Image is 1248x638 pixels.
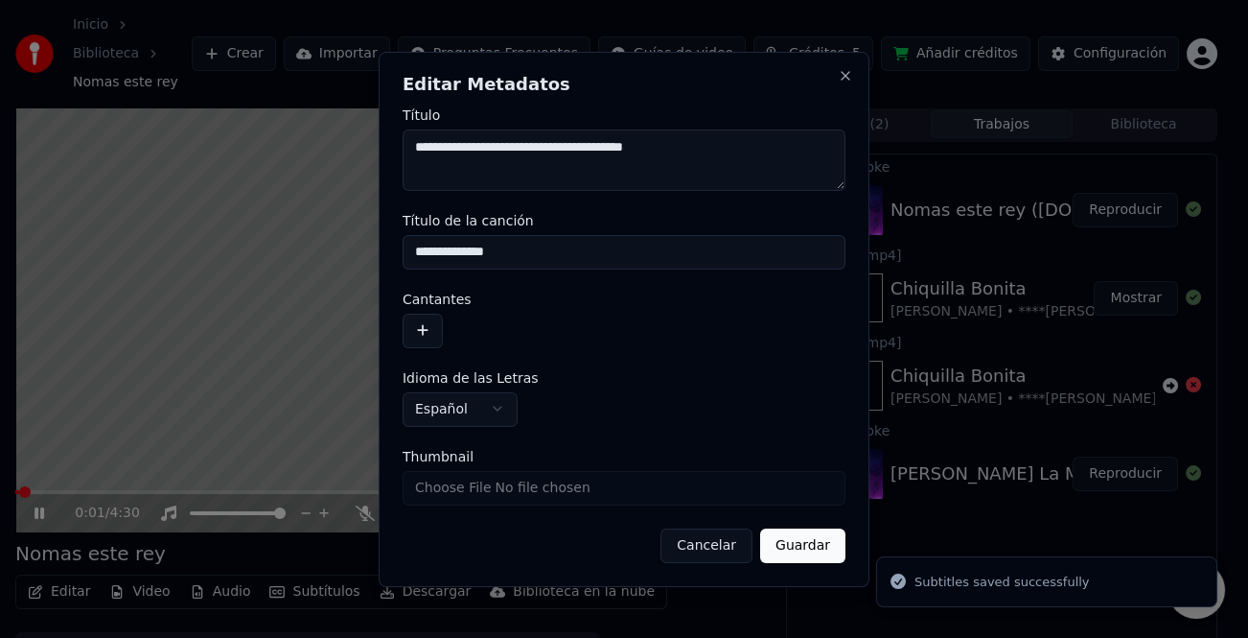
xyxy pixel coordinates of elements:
[403,292,845,305] label: Cantantes
[660,528,752,562] button: Cancelar
[403,370,539,384] span: Idioma de las Letras
[403,213,845,226] label: Título de la canción
[403,449,474,462] span: Thumbnail
[403,76,845,93] h2: Editar Metadatos
[760,528,845,562] button: Guardar
[403,108,845,122] label: Título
